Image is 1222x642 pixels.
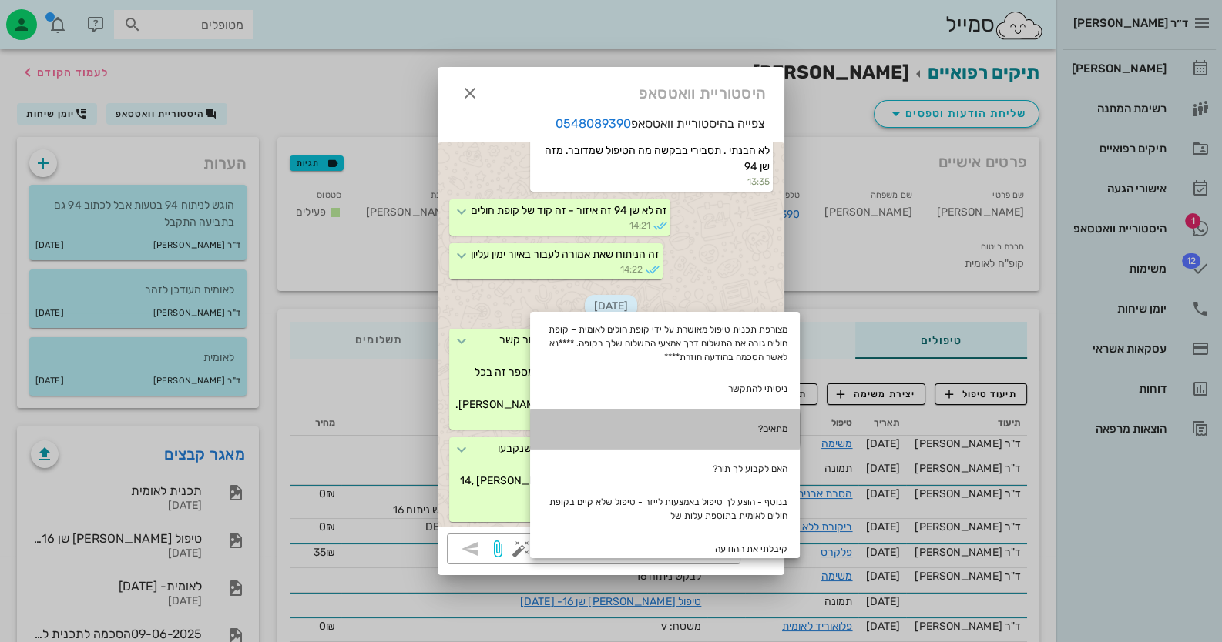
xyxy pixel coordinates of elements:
span: [DATE] [585,295,637,317]
div: בנוסף - הוצע לך טיפול באמצעות לייזר - טיפול שלא קיים בקופת חולים לאומית בתוספת עלות של [530,489,800,529]
div: קיבלתי את ההודעה [530,529,800,569]
span: זה הניתוח שאת אמורה לעבור באיור ימין עליון [471,248,660,261]
a: 0548089390 [556,116,631,131]
div: היסטוריית וואטסאפ [438,67,784,115]
div: מצורפת תכנית טיפול מאושרת על ידי קופת חולים לאומית – קופת חולים גובה את התשלום דרך אמצעי התשלום ש... [530,318,800,369]
span: זה לא שן 94 זה איזור - זה קוד של קופת חולים [471,204,667,217]
span: לא הבנתי . תסבירי בבקשה מה הטיפול שמדובר. מזה שן 94 [542,144,770,173]
span: 14:21 [629,219,650,232]
div: האם לקבוע לך תור? [530,449,800,489]
div: ניסיתי להתקשר [530,369,800,409]
span: 14:22 [620,262,643,276]
p: צפייה בהיסטוריית וואטסאפ [438,115,784,133]
small: 13:35 [533,175,770,189]
div: מתאים? [530,409,800,449]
